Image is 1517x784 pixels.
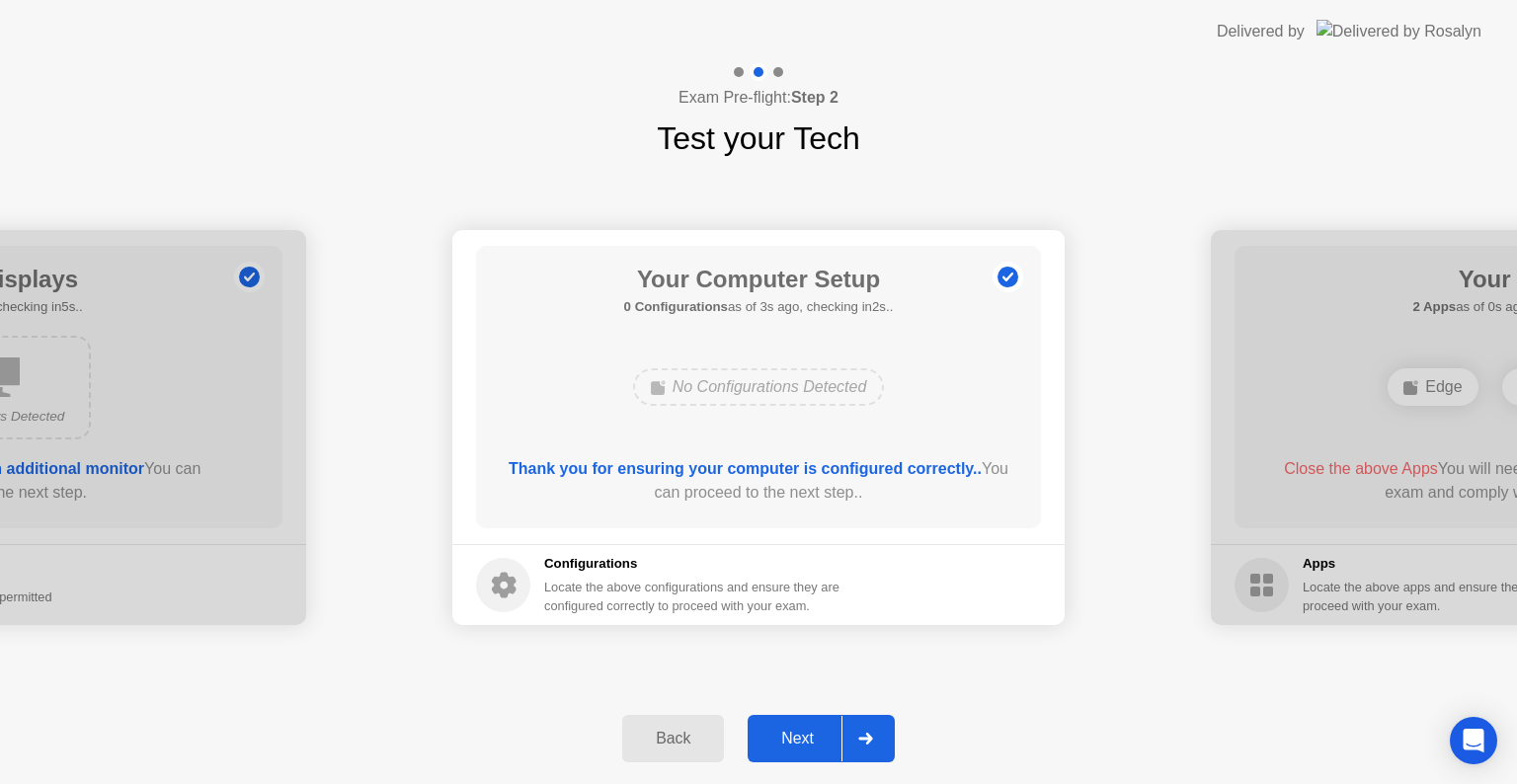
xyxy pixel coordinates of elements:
b: Step 2 [791,89,838,106]
h5: Configurations [544,554,843,574]
div: You can proceed to the next step.. [505,457,1013,505]
b: Thank you for ensuring your computer is configured correctly.. [509,460,982,477]
button: Back [622,715,724,762]
button: Next [748,715,895,762]
div: Back [628,730,718,747]
div: No Configurations Detected [633,368,885,406]
div: Delivered by [1217,20,1305,43]
img: Delivered by Rosalyn [1317,20,1481,42]
h1: Your Computer Setup [624,262,894,297]
b: 0 Configurations [624,299,728,314]
h4: Exam Pre-flight: [679,86,838,110]
div: Locate the above configurations and ensure they are configured correctly to proceed with your exam. [544,578,843,615]
div: Open Intercom Messenger [1450,717,1497,764]
h5: as of 3s ago, checking in2s.. [624,297,894,317]
h1: Test your Tech [657,115,860,162]
div: Next [754,730,841,747]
